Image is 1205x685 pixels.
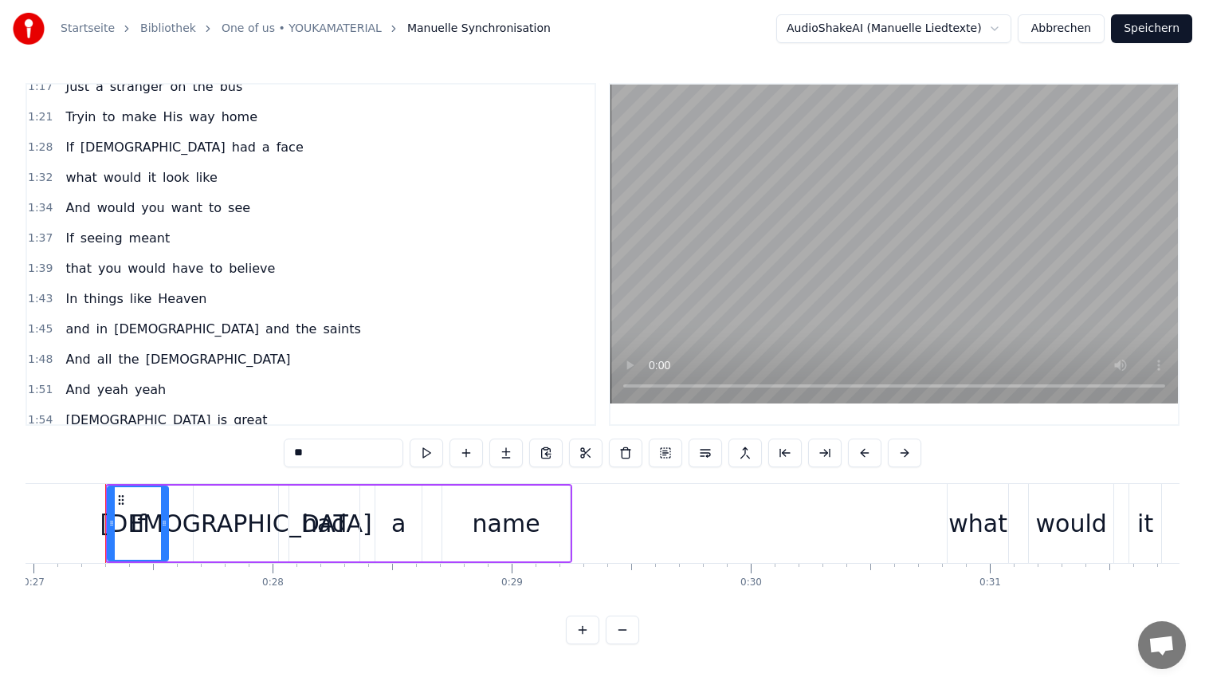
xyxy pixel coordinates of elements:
[139,199,166,217] span: you
[28,79,53,95] span: 1:17
[1018,14,1105,43] button: Abbrechen
[28,291,53,307] span: 1:43
[171,259,205,278] span: have
[1036,506,1107,541] div: would
[13,13,45,45] img: youka
[321,320,362,338] span: saints
[156,289,208,308] span: Heaven
[144,350,292,368] span: [DEMOGRAPHIC_DATA]
[112,320,261,338] span: [DEMOGRAPHIC_DATA]
[64,320,91,338] span: and
[28,109,53,125] span: 1:21
[501,577,523,589] div: 0:29
[79,229,124,247] span: seeing
[64,138,75,156] span: If
[64,380,92,399] span: And
[94,77,105,96] span: a
[64,411,212,429] span: [DEMOGRAPHIC_DATA]
[64,289,79,308] span: In
[170,199,204,217] span: want
[28,382,53,398] span: 1:51
[230,138,257,156] span: had
[28,200,53,216] span: 1:34
[948,506,1007,541] div: what
[64,199,92,217] span: And
[275,138,305,156] span: face
[126,259,167,278] span: would
[96,380,130,399] span: yeah
[116,350,140,368] span: the
[79,138,227,156] span: [DEMOGRAPHIC_DATA]
[82,289,125,308] span: things
[140,21,196,37] a: Bibliothek
[96,259,123,278] span: you
[28,321,53,337] span: 1:45
[208,259,224,278] span: to
[261,138,272,156] span: a
[28,170,53,186] span: 1:32
[162,108,185,126] span: His
[226,199,252,217] span: see
[407,21,551,37] span: Manuelle Synchronisation
[1137,506,1153,541] div: it
[220,108,259,126] span: home
[100,506,372,541] div: [DEMOGRAPHIC_DATA]
[222,21,382,37] a: One of us • YOUKAMATERIAL
[194,168,218,187] span: like
[979,577,1001,589] div: 0:31
[1111,14,1192,43] button: Speichern
[302,506,347,541] div: had
[264,320,291,338] span: and
[161,168,190,187] span: look
[215,411,229,429] span: is
[130,506,145,541] div: If
[1138,621,1186,669] a: Chat öffnen
[64,259,93,278] span: that
[61,21,115,37] a: Startseite
[232,411,269,429] span: great
[128,289,153,308] span: like
[128,229,172,247] span: meant
[28,261,53,277] span: 1:39
[28,140,53,156] span: 1:28
[64,168,98,187] span: what
[133,380,167,399] span: yeah
[64,77,90,96] span: Just
[120,108,159,126] span: make
[102,168,143,187] span: would
[96,199,137,217] span: would
[28,412,53,428] span: 1:54
[262,577,284,589] div: 0:28
[207,199,223,217] span: to
[23,577,45,589] div: 0:27
[187,108,216,126] span: way
[64,108,97,126] span: Tryin
[64,229,75,247] span: If
[740,577,762,589] div: 0:30
[108,77,166,96] span: stranger
[473,506,540,541] div: name
[218,77,245,96] span: bus
[146,168,158,187] span: it
[28,352,53,368] span: 1:48
[391,506,406,541] div: a
[101,108,117,126] span: to
[64,350,92,368] span: And
[190,77,214,96] span: the
[95,320,110,338] span: in
[96,350,114,368] span: all
[61,21,551,37] nav: breadcrumb
[227,259,277,278] span: believe
[28,230,53,246] span: 1:37
[294,320,318,338] span: the
[168,77,187,96] span: on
